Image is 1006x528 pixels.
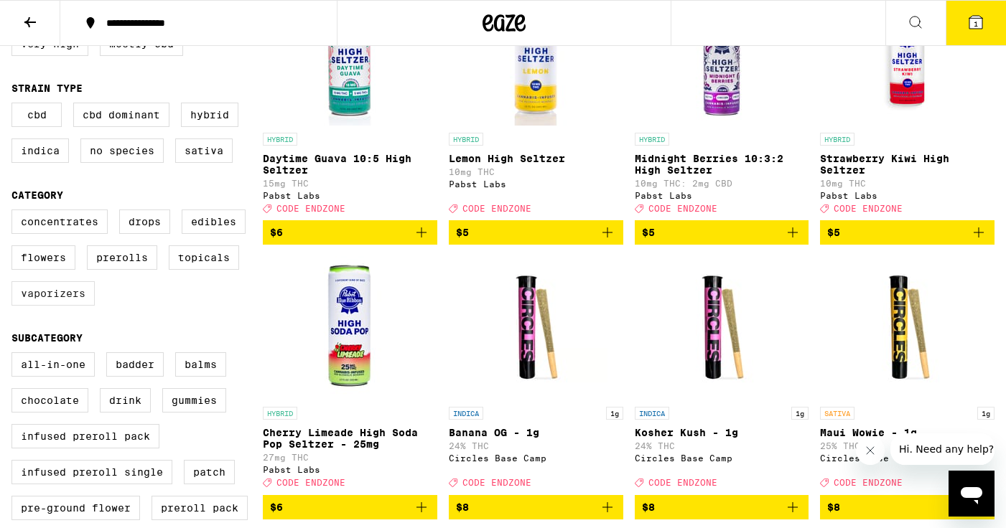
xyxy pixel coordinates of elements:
[834,204,903,213] span: CODE ENDZONE
[263,495,437,519] button: Add to bag
[11,424,159,448] label: Infused Preroll Pack
[820,133,854,146] p: HYBRID
[791,407,809,420] p: 1g
[263,427,437,450] p: Cherry Limeade High Soda Pop Seltzer - 25mg
[946,1,1006,45] button: 1
[152,496,248,520] label: Preroll Pack
[449,153,623,164] p: Lemon High Seltzer
[635,133,669,146] p: HYBRID
[11,103,62,127] label: CBD
[11,460,172,484] label: Infused Preroll Single
[449,133,483,146] p: HYBRID
[820,441,995,451] p: 25% THC
[820,191,995,200] div: Pabst Labs
[642,227,655,238] span: $5
[974,19,978,28] span: 1
[456,501,469,513] span: $8
[449,179,623,189] div: Pabst Labs
[73,103,169,127] label: CBD Dominant
[456,227,469,238] span: $5
[462,204,531,213] span: CODE ENDZONE
[263,133,297,146] p: HYBRID
[820,495,995,519] button: Add to bag
[820,407,854,420] p: SATIVA
[635,179,809,188] p: 10mg THC: 2mg CBD
[820,427,995,438] p: Maui Wowie - 1g
[11,332,83,344] legend: Subcategory
[449,495,623,519] button: Add to bag
[449,220,623,245] button: Add to bag
[606,407,623,420] p: 1g
[276,204,345,213] span: CODE ENDZONE
[820,256,995,494] a: Open page for Maui Wowie - 1g from Circles Base Camp
[977,407,995,420] p: 1g
[820,453,995,463] div: Circles Base Camp
[834,478,903,488] span: CODE ENDZONE
[11,496,140,520] label: Pre-ground Flower
[11,209,108,234] label: Concentrates
[648,478,717,488] span: CODE ENDZONE
[182,209,246,234] label: Edibles
[464,256,607,400] img: Circles Base Camp - Banana OG - 1g
[449,453,623,463] div: Circles Base Camp
[820,179,995,188] p: 10mg THC
[263,179,437,188] p: 15mg THC
[263,465,437,474] div: Pabst Labs
[270,501,283,513] span: $6
[11,82,83,94] legend: Strain Type
[80,138,164,163] label: No Species
[949,471,995,517] iframe: Button to launch messaging window
[278,256,422,400] img: Pabst Labs - Cherry Limeade High Soda Pop Seltzer - 25mg
[836,256,979,400] img: Circles Base Camp - Maui Wowie - 1g
[106,352,164,377] label: Badder
[635,441,809,451] p: 24% THC
[635,220,809,245] button: Add to bag
[100,388,151,412] label: Drink
[642,501,655,513] span: $8
[181,103,238,127] label: Hybrid
[270,227,283,238] span: $6
[650,256,793,400] img: Circles Base Camp - Kosher Kush - 1g
[635,427,809,438] p: Kosher Kush - 1g
[635,256,809,494] a: Open page for Kosher Kush - 1g from Circles Base Camp
[827,501,840,513] span: $8
[449,167,623,176] p: 10mg THC
[276,478,345,488] span: CODE ENDZONE
[175,352,226,377] label: Balms
[263,256,437,494] a: Open page for Cherry Limeade High Soda Pop Seltzer - 25mg from Pabst Labs
[11,388,88,412] label: Chocolate
[119,209,170,234] label: Drops
[890,433,995,465] iframe: Message from company
[462,478,531,488] span: CODE ENDZONE
[635,407,669,420] p: INDICA
[635,495,809,519] button: Add to bag
[162,388,226,412] label: Gummies
[11,138,69,163] label: Indica
[856,436,885,465] iframe: Close message
[263,191,437,200] div: Pabst Labs
[820,153,995,176] p: Strawberry Kiwi High Seltzer
[827,227,840,238] span: $5
[11,189,63,201] legend: Category
[263,453,437,462] p: 27mg THC
[11,281,95,306] label: Vaporizers
[449,441,623,451] p: 24% THC
[449,256,623,494] a: Open page for Banana OG - 1g from Circles Base Camp
[263,407,297,420] p: HYBRID
[11,352,95,377] label: All-In-One
[184,460,235,484] label: Patch
[635,153,809,176] p: Midnight Berries 10:3:2 High Seltzer
[11,245,75,270] label: Flowers
[263,220,437,245] button: Add to bag
[263,153,437,176] p: Daytime Guava 10:5 High Seltzer
[449,407,483,420] p: INDICA
[87,245,157,270] label: Prerolls
[648,204,717,213] span: CODE ENDZONE
[635,453,809,463] div: Circles Base Camp
[820,220,995,245] button: Add to bag
[175,138,233,163] label: Sativa
[635,191,809,200] div: Pabst Labs
[169,245,239,270] label: Topicals
[449,427,623,438] p: Banana OG - 1g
